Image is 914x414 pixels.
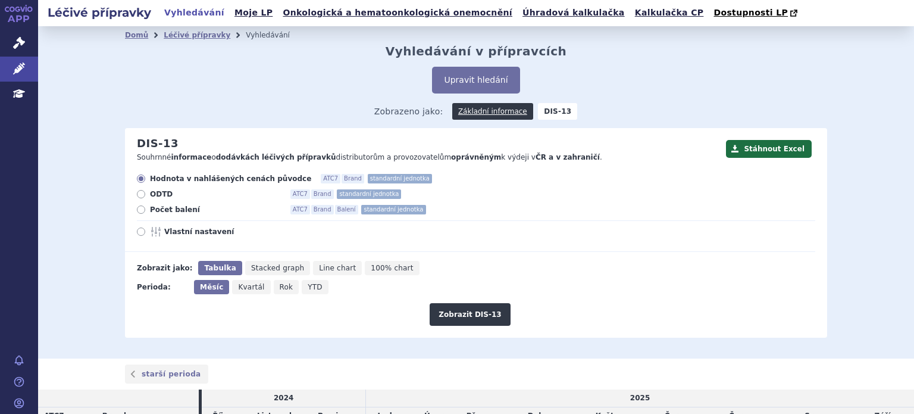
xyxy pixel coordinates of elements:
a: Vyhledávání [161,5,228,21]
span: Stacked graph [251,264,304,272]
div: Zobrazit jako: [137,261,192,275]
a: starší perioda [125,365,208,384]
h2: Léčivé přípravky [38,4,161,21]
button: Upravit hledání [432,67,519,94]
div: Perioda: [137,280,188,294]
td: 2025 [366,390,914,407]
a: Léčivé přípravky [164,31,230,39]
td: 2024 [202,390,365,407]
strong: ČR a v zahraničí [536,153,600,161]
span: Počet balení [150,205,281,214]
a: Onkologická a hematoonkologická onemocnění [279,5,516,21]
span: Brand [342,174,364,183]
strong: dodávkách léčivých přípravků [216,153,336,161]
a: Domů [125,31,148,39]
span: Tabulka [204,264,236,272]
span: Měsíc [200,283,223,291]
p: Souhrnné o distributorům a provozovatelům k výdeji v . [137,152,720,163]
span: Dostupnosti LP [713,8,788,17]
li: Vyhledávání [246,26,305,44]
strong: informace [171,153,212,161]
span: 100% chart [371,264,413,272]
span: ODTD [150,189,281,199]
button: Zobrazit DIS-13 [430,303,510,326]
span: Brand [311,189,334,199]
a: Základní informace [452,103,533,120]
span: ATC7 [290,189,310,199]
strong: DIS-13 [538,103,577,120]
span: Hodnota v nahlášených cenách původce [150,174,311,183]
h2: DIS-13 [137,137,179,150]
a: Moje LP [231,5,276,21]
span: ATC7 [290,205,310,214]
span: Balení [335,205,358,214]
a: Úhradová kalkulačka [519,5,628,21]
h2: Vyhledávání v přípravcích [386,44,567,58]
span: Rok [280,283,293,291]
span: Line chart [319,264,356,272]
button: Stáhnout Excel [726,140,812,158]
span: standardní jednotka [361,205,425,214]
a: Dostupnosti LP [710,5,803,21]
span: Zobrazeno jako: [374,103,443,120]
span: Brand [311,205,334,214]
a: Kalkulačka CP [631,5,708,21]
span: Vlastní nastavení [164,227,295,236]
strong: oprávněným [451,153,501,161]
span: standardní jednotka [368,174,432,183]
span: Kvartál [238,283,264,291]
span: standardní jednotka [337,189,401,199]
span: ATC7 [321,174,340,183]
span: YTD [308,283,323,291]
